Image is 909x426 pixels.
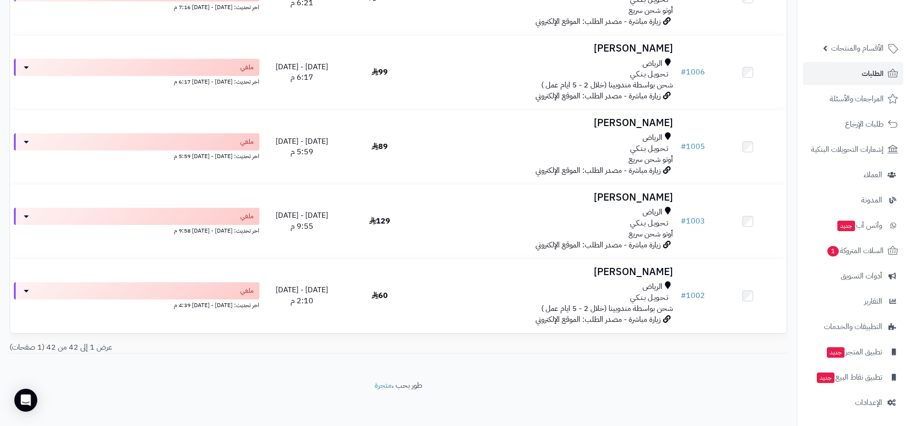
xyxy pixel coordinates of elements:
span: الرياض [642,58,663,69]
span: ملغي [240,212,254,221]
span: زيارة مباشرة - مصدر الطلب: الموقع الإلكتروني [535,16,661,27]
span: ملغي [240,286,254,296]
span: زيارة مباشرة - مصدر الطلب: الموقع الإلكتروني [535,239,661,251]
span: وآتس آب [836,219,882,232]
a: متجرة [374,380,392,391]
span: أوتو شحن سريع [629,228,673,240]
span: # [681,66,686,78]
span: # [681,290,686,301]
span: التطبيقات والخدمات [824,320,882,333]
span: أوتو شحن سريع [629,154,673,165]
span: 1 [827,246,839,256]
span: إشعارات التحويلات البنكية [811,143,884,156]
span: شحن بواسطة مندوبينا (خلال 2 - 5 ايام عمل ) [541,79,673,91]
div: اخر تحديث: [DATE] - [DATE] 6:17 م [14,76,259,86]
span: زيارة مباشرة - مصدر الطلب: الموقع الإلكتروني [535,165,661,176]
a: #1006 [681,66,705,78]
a: العملاء [803,163,903,186]
span: شحن بواسطة مندوبينا (خلال 2 - 5 ايام عمل ) [541,303,673,314]
span: أوتو شحن سريع [629,5,673,16]
h3: [PERSON_NAME] [422,117,673,128]
a: الإعدادات [803,391,903,414]
span: ملغي [240,63,254,72]
span: 129 [369,215,390,227]
span: زيارة مباشرة - مصدر الطلب: الموقع الإلكتروني [535,90,661,102]
div: اخر تحديث: [DATE] - [DATE] 4:39 م [14,299,259,309]
a: تطبيق نقاط البيعجديد [803,366,903,389]
span: أدوات التسويق [841,269,882,283]
a: وآتس آبجديد [803,214,903,237]
div: Open Intercom Messenger [14,389,37,412]
a: التقارير [803,290,903,313]
span: تطبيق نقاط البيع [816,371,882,384]
a: إشعارات التحويلات البنكية [803,138,903,161]
span: المراجعات والأسئلة [830,92,884,106]
span: زيارة مباشرة - مصدر الطلب: الموقع الإلكتروني [535,314,661,325]
a: طلبات الإرجاع [803,113,903,136]
span: الرياض [642,132,663,143]
span: تـحـويـل بـنـكـي [630,218,668,229]
span: جديد [827,347,845,358]
span: تطبيق المتجر [826,345,882,359]
div: اخر تحديث: [DATE] - [DATE] 9:58 م [14,225,259,235]
span: العملاء [864,168,882,181]
h3: [PERSON_NAME] [422,192,673,203]
span: [DATE] - [DATE] 9:55 م [276,210,328,232]
span: الرياض [642,207,663,218]
a: المراجعات والأسئلة [803,87,903,110]
div: عرض 1 إلى 42 من 42 (1 صفحات) [2,342,398,353]
a: المدونة [803,189,903,212]
span: الأقسام والمنتجات [831,42,884,55]
span: طلبات الإرجاع [845,117,884,131]
a: التطبيقات والخدمات [803,315,903,338]
h3: [PERSON_NAME] [422,266,673,277]
span: الإعدادات [855,396,882,409]
span: السلات المتروكة [826,244,884,257]
div: اخر تحديث: [DATE] - [DATE] 7:16 م [14,1,259,11]
span: الطلبات [862,67,884,80]
span: 99 [372,66,388,78]
a: تطبيق المتجرجديد [803,341,903,363]
span: [DATE] - [DATE] 6:17 م [276,61,328,84]
span: تـحـويـل بـنـكـي [630,292,668,303]
a: #1002 [681,290,705,301]
div: اخر تحديث: [DATE] - [DATE] 5:59 م [14,150,259,160]
span: تـحـويـل بـنـكـي [630,69,668,80]
span: جديد [817,373,834,383]
span: ملغي [240,137,254,147]
span: المدونة [861,193,882,207]
a: السلات المتروكة1 [803,239,903,262]
span: تـحـويـل بـنـكـي [630,143,668,154]
span: # [681,141,686,152]
span: 60 [372,290,388,301]
span: الرياض [642,281,663,292]
a: أدوات التسويق [803,265,903,288]
span: [DATE] - [DATE] 5:59 م [276,136,328,158]
h3: [PERSON_NAME] [422,43,673,54]
span: [DATE] - [DATE] 2:10 م [276,284,328,307]
span: # [681,215,686,227]
span: 89 [372,141,388,152]
span: جديد [837,221,855,231]
a: #1005 [681,141,705,152]
span: التقارير [864,295,882,308]
a: الطلبات [803,62,903,85]
a: #1003 [681,215,705,227]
